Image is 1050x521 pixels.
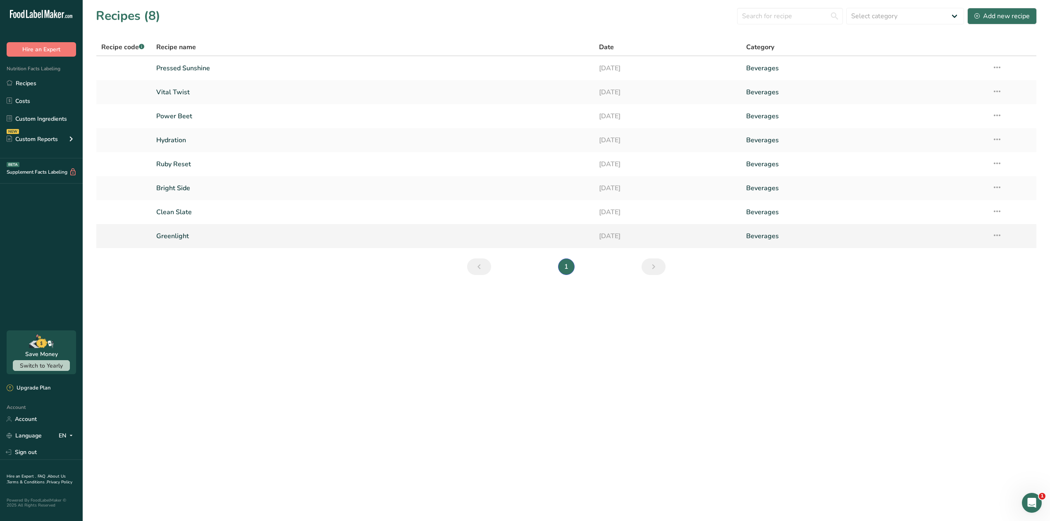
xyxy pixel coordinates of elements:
[20,362,63,370] span: Switch to Yearly
[599,84,737,101] a: [DATE]
[974,11,1030,21] div: Add new recipe
[746,179,982,197] a: Beverages
[25,350,58,358] div: Save Money
[7,129,19,134] div: NEW
[156,179,589,197] a: Bright Side
[7,473,66,485] a: About Us .
[101,43,144,52] span: Recipe code
[59,431,76,441] div: EN
[599,179,737,197] a: [DATE]
[38,473,48,479] a: FAQ .
[13,360,70,371] button: Switch to Yearly
[746,155,982,173] a: Beverages
[599,227,737,245] a: [DATE]
[156,155,589,173] a: Ruby Reset
[156,84,589,101] a: Vital Twist
[1039,493,1045,499] span: 1
[7,473,36,479] a: Hire an Expert .
[7,135,58,143] div: Custom Reports
[599,60,737,77] a: [DATE]
[7,162,19,167] div: BETA
[156,108,589,125] a: Power Beet
[7,479,47,485] a: Terms & Conditions .
[746,60,982,77] a: Beverages
[737,8,843,24] input: Search for recipe
[467,258,491,275] a: Previous page
[746,108,982,125] a: Beverages
[156,227,589,245] a: Greenlight
[47,479,72,485] a: Privacy Policy
[599,155,737,173] a: [DATE]
[156,60,589,77] a: Pressed Sunshine
[746,203,982,221] a: Beverages
[7,384,50,392] div: Upgrade Plan
[967,8,1037,24] button: Add new recipe
[599,42,614,52] span: Date
[746,42,774,52] span: Category
[599,203,737,221] a: [DATE]
[7,42,76,57] button: Hire an Expert
[746,84,982,101] a: Beverages
[746,131,982,149] a: Beverages
[1022,493,1042,513] iframe: Intercom live chat
[96,7,160,25] h1: Recipes (8)
[642,258,666,275] a: Next page
[599,131,737,149] a: [DATE]
[7,498,76,508] div: Powered By FoodLabelMaker © 2025 All Rights Reserved
[599,108,737,125] a: [DATE]
[156,42,196,52] span: Recipe name
[7,428,42,443] a: Language
[156,131,589,149] a: Hydration
[746,227,982,245] a: Beverages
[156,203,589,221] a: Clean Slate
